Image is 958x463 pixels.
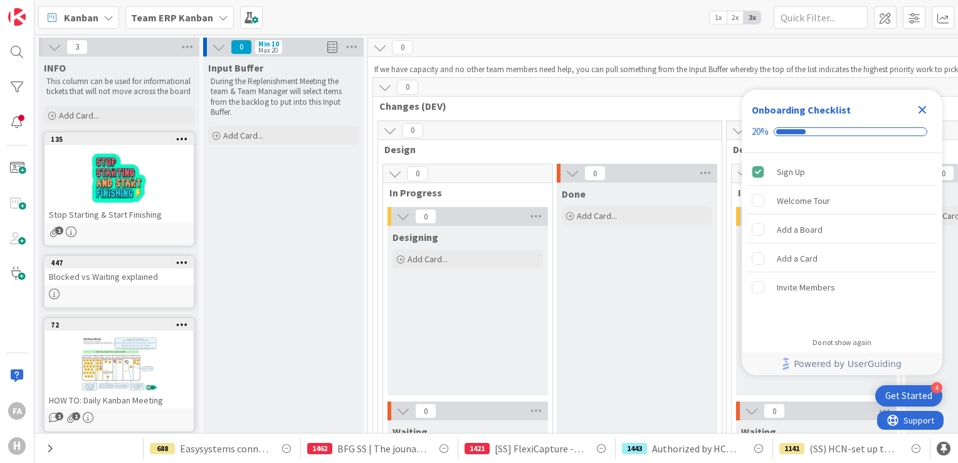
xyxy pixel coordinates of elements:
span: Add Card... [408,253,448,265]
span: Easysystems connectivity - Temp working solution [180,441,269,456]
div: 1443 [622,443,647,454]
div: Sign Up [777,164,805,179]
span: Add Card... [577,210,617,221]
div: Sign Up is complete. [747,158,937,186]
div: Add a Board [777,222,823,237]
span: 0 [584,166,606,181]
div: Add a Card is incomplete. [747,245,937,272]
span: 2x [727,11,744,24]
span: 1 [55,226,63,235]
span: Authorized by HCN Core Team and Key user [652,441,741,456]
div: Checklist Container [742,90,942,375]
div: HOW TO: Daily Kanban Meeting [45,392,193,408]
div: Do not show again [813,338,871,348]
span: 0 [402,123,423,138]
span: 3 [66,40,88,55]
div: Stop Starting & Start Finishing [45,206,193,223]
span: Designing [392,231,438,243]
div: FA [8,402,26,420]
span: 0 [407,166,428,181]
div: 20% [752,126,769,137]
div: 447 [45,257,193,269]
span: Done [562,188,586,200]
div: 688 [150,443,175,454]
a: Powered by UserGuiding [748,353,936,375]
div: 1421 [465,443,490,454]
p: During the Replenishment Meeting the team & Team Manager will select items from the backlog to pu... [211,77,356,117]
div: Add a Card [777,251,818,266]
div: Welcome Tour is incomplete. [747,187,937,215]
span: 1 [55,412,63,420]
div: Welcome Tour [777,193,830,208]
span: Support [26,2,57,17]
div: 135 [51,135,193,144]
span: Add Card... [59,110,99,121]
span: Kanban [64,10,98,25]
div: Checklist progress: 20% [752,126,932,137]
span: 0 [392,40,413,55]
span: 0 [415,209,436,224]
div: 447 [51,258,193,267]
div: 72 [51,321,193,329]
span: In Progress [389,186,537,199]
span: 0 [933,166,954,181]
img: Visit kanbanzone.com [8,8,26,26]
div: 447Blocked vs Waiting explained [45,257,193,285]
span: 3x [744,11,761,24]
div: Add a Board is incomplete. [747,216,937,243]
div: Min 10 [258,41,279,47]
div: H [8,437,26,455]
div: Close Checklist [912,100,932,120]
b: Team ERP Kanban [131,11,213,24]
div: Footer [742,353,942,375]
div: Open Get Started checklist, remaining modules: 4 [875,385,942,407]
div: Blocked vs Waiting explained [45,269,193,285]
span: Powered by UserGuiding [794,356,902,371]
div: 72HOW TO: Daily Kanban Meeting [45,319,193,408]
div: 1462 [307,443,332,454]
span: 1x [710,11,727,24]
span: 0 [415,403,436,418]
div: 1141 [779,443,804,454]
div: 72 [45,319,193,331]
span: Waiting [392,425,428,438]
span: (SS) HCN-set up the test environment of local HR system Sharegoo to interface withISAH Global tes... [809,441,898,456]
span: BFG SS | The jounal entries interface between ISAH and Isah finance is blocked after [DATE] [337,441,426,456]
div: Max 20 [258,47,278,53]
div: Onboarding Checklist [752,102,851,117]
div: Invite Members is incomplete. [747,274,937,301]
span: 0 [397,80,418,95]
span: 0 [231,40,252,55]
span: 1 [72,412,80,420]
div: 135 [45,134,193,145]
span: Design [384,143,706,156]
span: INFO [44,61,66,74]
div: Invite Members [777,280,835,295]
span: Input Buffer [208,61,263,74]
div: 4 [931,382,942,393]
span: Developing [741,231,793,243]
span: Waiting [741,425,776,438]
span: In Progress [738,186,885,199]
div: 135Stop Starting & Start Finishing [45,134,193,223]
span: [SS] FlexiCapture - Rights Management/Assigning Web Stations [495,441,584,456]
input: Quick Filter... [774,6,868,29]
div: Checklist items [742,153,942,329]
span: 0 [764,403,785,418]
div: Get Started [885,390,932,402]
p: This column can be used for informational tickets that will not move across the board [46,77,192,97]
span: Add Card... [223,130,263,141]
